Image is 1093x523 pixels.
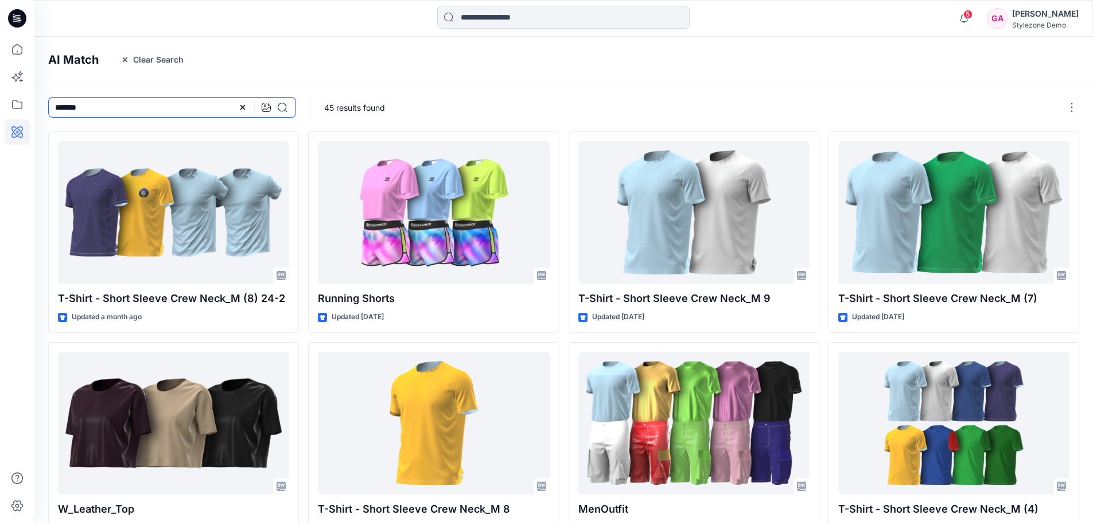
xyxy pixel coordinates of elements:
[1012,7,1079,21] div: [PERSON_NAME]
[332,311,384,323] p: Updated [DATE]
[852,311,904,323] p: Updated [DATE]
[72,311,142,323] p: Updated a month ago
[838,290,1069,307] p: T-Shirt - Short Sleeve Crew Neck_M (7)
[113,51,191,69] button: Clear Search
[592,311,644,323] p: Updated [DATE]
[58,501,289,517] p: W_Leather_Top
[58,352,289,494] a: W_Leather_Top
[838,501,1069,517] p: T-Shirt - Short Sleeve Crew Neck_M (4)
[58,141,289,284] a: T-Shirt - Short Sleeve Crew Neck_M (8) 24-2
[58,290,289,307] p: T-Shirt - Short Sleeve Crew Neck_M (8) 24-2
[1012,21,1079,29] div: Stylezone Demo
[578,352,810,494] a: MenOutfit
[578,290,810,307] p: T-Shirt - Short Sleeve Crew Neck_M 9
[318,290,549,307] p: Running Shorts
[838,141,1069,284] a: T-Shirt - Short Sleeve Crew Neck_M (7)
[578,141,810,284] a: T-Shirt - Short Sleeve Crew Neck_M 9
[48,53,99,67] h4: AI Match
[963,10,973,19] span: 5
[318,352,549,494] a: T-Shirt - Short Sleeve Crew Neck_M 8
[324,102,385,114] p: 45 results found
[318,141,549,284] a: Running Shorts
[578,501,810,517] p: MenOutfit
[318,501,549,517] p: T-Shirt - Short Sleeve Crew Neck_M 8
[987,8,1008,29] div: GA
[838,352,1069,494] a: T-Shirt - Short Sleeve Crew Neck_M (4)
